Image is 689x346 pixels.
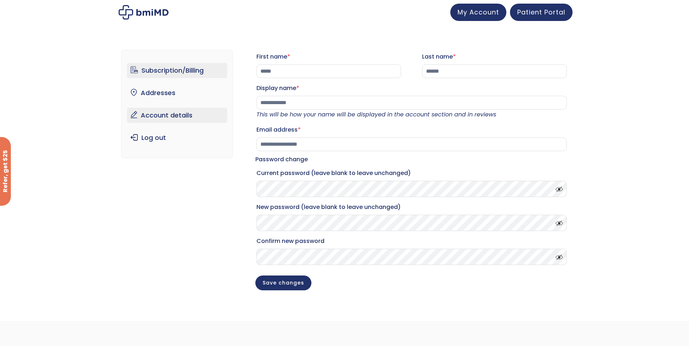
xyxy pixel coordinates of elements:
[256,124,567,136] label: Email address
[127,85,227,101] a: Addresses
[256,82,567,94] label: Display name
[256,201,567,213] label: New password (leave blank to leave unchanged)
[255,154,308,165] legend: Password change
[256,110,496,119] em: This will be how your name will be displayed in the account section and in reviews
[422,51,567,63] label: Last name
[256,51,401,63] label: First name
[121,50,233,158] nav: Account pages
[255,275,311,290] button: Save changes
[510,4,573,21] a: Patient Portal
[517,8,565,17] span: Patient Portal
[450,4,506,21] a: My Account
[119,5,169,20] img: My account
[127,63,227,78] a: Subscription/Billing
[458,8,499,17] span: My Account
[127,130,227,145] a: Log out
[256,167,567,179] label: Current password (leave blank to leave unchanged)
[256,235,567,247] label: Confirm new password
[127,108,227,123] a: Account details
